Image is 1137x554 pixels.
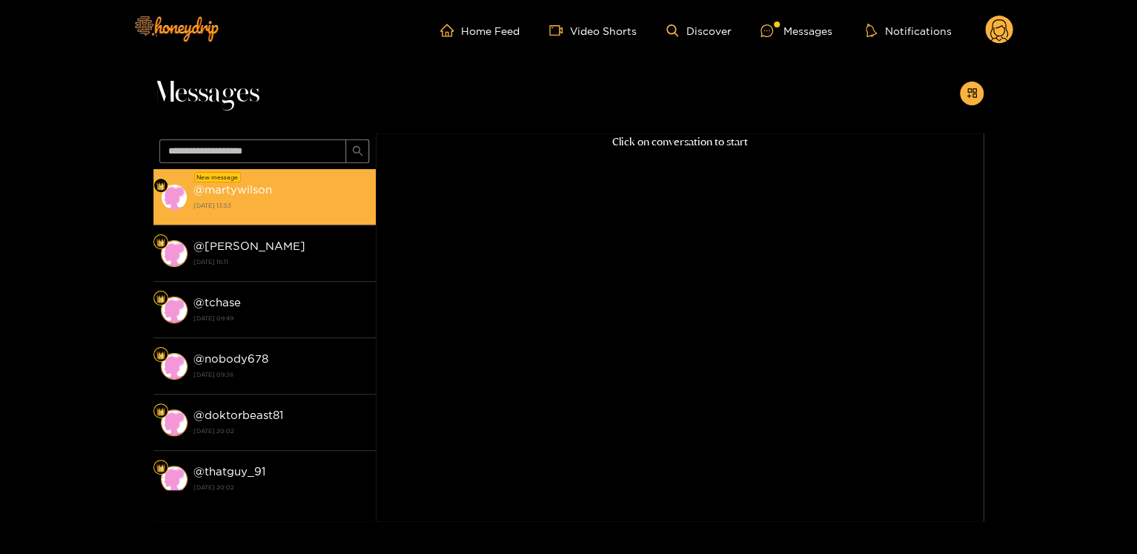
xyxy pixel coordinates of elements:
[193,311,368,325] strong: [DATE] 09:49
[549,24,570,37] span: video-camera
[156,182,165,191] img: Fan Level
[156,407,165,416] img: Fan Level
[376,133,984,151] p: Click on conversation to start
[440,24,461,37] span: home
[156,294,165,303] img: Fan Level
[193,368,368,381] strong: [DATE] 09:38
[960,82,984,105] button: appstore-add
[193,255,368,268] strong: [DATE] 16:11
[549,24,637,37] a: Video Shorts
[193,424,368,438] strong: [DATE] 20:02
[967,88,978,100] span: appstore-add
[194,172,241,182] div: New message
[666,24,731,37] a: Discover
[153,76,259,111] span: Messages
[193,199,368,212] strong: [DATE] 13:53
[161,466,188,492] img: conversation
[161,297,188,323] img: conversation
[156,351,165,360] img: Fan Level
[345,139,369,163] button: search
[161,240,188,267] img: conversation
[161,353,188,380] img: conversation
[193,240,305,252] strong: @ [PERSON_NAME]
[440,24,520,37] a: Home Feed
[861,23,955,38] button: Notifications
[193,409,283,421] strong: @ doktorbeast81
[193,481,368,494] strong: [DATE] 20:02
[352,145,363,158] span: search
[156,464,165,472] img: Fan Level
[193,183,272,196] strong: @ martywilson
[161,184,188,211] img: conversation
[161,409,188,436] img: conversation
[156,238,165,247] img: Fan Level
[193,352,268,365] strong: @ nobody678
[760,22,832,39] div: Messages
[193,465,265,478] strong: @ thatguy_91
[193,296,241,309] strong: @ tchase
